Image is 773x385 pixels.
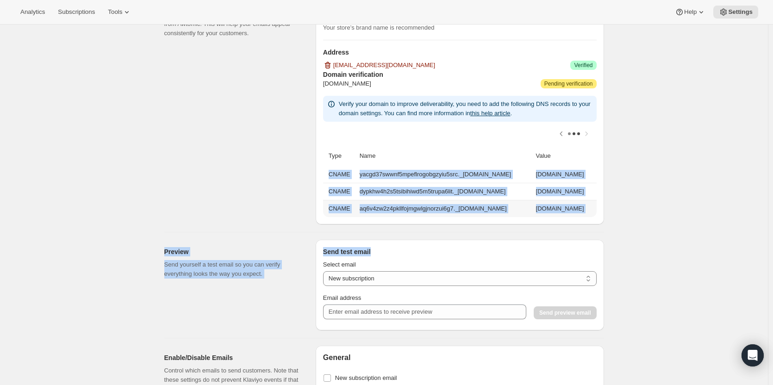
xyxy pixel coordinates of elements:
[323,146,357,166] th: Type
[102,6,137,19] button: Tools
[357,183,533,200] td: dypkhw4h2s5tsibihiwd5m5trupa6lit._[DOMAIN_NAME]
[58,8,95,16] span: Subscriptions
[533,183,597,200] td: [DOMAIN_NAME]
[357,166,533,183] td: yacgd37swwnf5mpeflrogobgzyiu5src._[DOMAIN_NAME]
[555,127,568,140] button: Scroll table left one column
[323,79,371,88] span: [DOMAIN_NAME]
[339,99,593,118] p: Verify your domain to improve deliverability, you need to add the following DNS records to your d...
[684,8,697,16] span: Help
[164,353,301,362] h2: Enable/Disable Emails
[742,344,764,366] div: Open Intercom Messenger
[333,61,435,70] span: [EMAIL_ADDRESS][DOMAIN_NAME]
[323,200,357,217] th: CNAME
[470,110,511,117] a: this help article
[533,200,597,217] td: [DOMAIN_NAME]
[323,166,357,183] th: CNAME
[323,304,526,319] input: Enter email address to receive preview
[323,70,597,79] h3: Domain verification
[20,8,45,16] span: Analytics
[533,146,597,166] th: Value
[52,6,100,19] button: Subscriptions
[533,166,597,183] td: [DOMAIN_NAME]
[728,8,753,16] span: Settings
[713,6,758,19] button: Settings
[318,58,441,73] button: [EMAIL_ADDRESS][DOMAIN_NAME]
[357,146,533,166] th: Name
[164,247,301,256] h2: Preview
[323,261,356,268] span: Select email
[574,62,592,69] span: Verified
[323,294,361,301] span: Email address
[323,48,597,57] h3: Address
[164,260,301,279] p: Send yourself a test email so you can verify everything looks the way you expect.
[323,183,357,200] th: CNAME
[108,8,122,16] span: Tools
[15,6,50,19] button: Analytics
[335,374,397,381] span: New subscription email
[669,6,711,19] button: Help
[357,200,533,217] td: aq6v4zw2z4pkllfojmgwlgjnorzui6g7._[DOMAIN_NAME]
[544,80,593,87] span: Pending verification
[323,353,597,362] h2: General
[323,24,435,31] span: Your store’s brand name is recommended
[323,247,597,256] h3: Send test email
